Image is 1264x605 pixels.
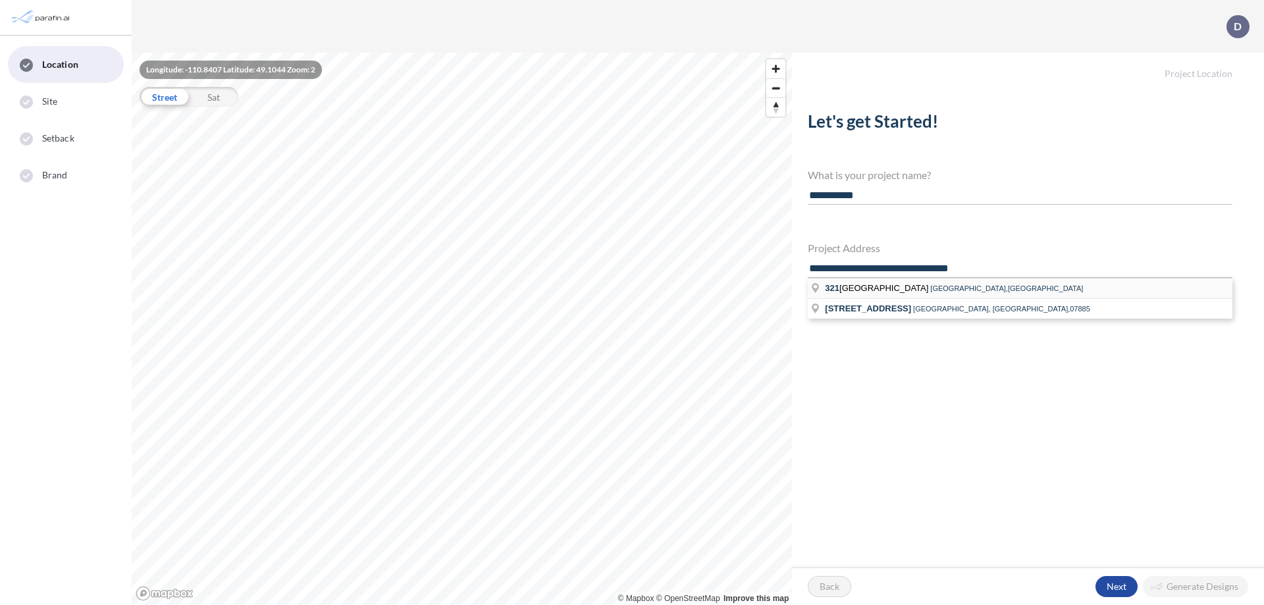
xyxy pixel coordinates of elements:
a: Improve this map [724,594,789,603]
button: Zoom out [766,78,785,97]
a: Mapbox [618,594,654,603]
span: [GEOGRAPHIC_DATA] [825,283,930,293]
h4: What is your project name? [808,169,1232,181]
h5: Project Location [792,53,1264,80]
a: OpenStreetMap [656,594,720,603]
button: Reset bearing to north [766,97,785,117]
a: Mapbox homepage [136,586,194,601]
span: Site [42,95,57,108]
span: Zoom out [766,79,785,97]
span: 321 [825,283,839,293]
button: Zoom in [766,59,785,78]
span: Location [42,58,78,71]
p: D [1234,20,1242,32]
span: [GEOGRAPHIC_DATA],[GEOGRAPHIC_DATA] [930,284,1083,292]
span: Brand [42,169,68,182]
h4: Project Address [808,242,1232,254]
button: Next [1095,576,1138,597]
div: Longitude: -110.8407 Latitude: 49.1044 Zoom: 2 [140,61,322,79]
span: Reset bearing to north [766,98,785,117]
div: Sat [189,87,238,107]
p: Next [1107,580,1126,593]
img: Parafin [10,5,74,30]
span: [GEOGRAPHIC_DATA], [GEOGRAPHIC_DATA],07885 [913,305,1090,313]
canvas: Map [132,53,792,605]
span: Setback [42,132,74,145]
h2: Let's get Started! [808,111,1232,137]
span: [STREET_ADDRESS] [825,303,911,313]
div: Street [140,87,189,107]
